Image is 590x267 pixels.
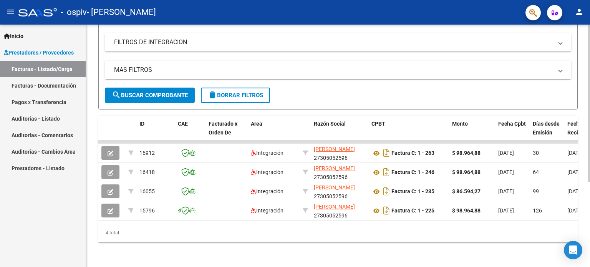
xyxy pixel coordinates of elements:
button: Borrar Filtros [201,88,270,103]
datatable-header-cell: Fecha Cpbt [495,116,530,149]
mat-expansion-panel-header: FILTROS DE INTEGRACION [105,33,571,51]
span: 15796 [139,207,155,214]
span: [PERSON_NAME] [314,184,355,191]
mat-icon: delete [208,90,217,100]
span: [DATE] [567,188,583,194]
span: [DATE] [498,188,514,194]
span: Prestadores / Proveedores [4,48,74,57]
span: ID [139,121,144,127]
span: [DATE] [498,150,514,156]
span: [DATE] [567,207,583,214]
mat-panel-title: MAS FILTROS [114,66,553,74]
span: Integración [251,150,283,156]
span: [DATE] [567,169,583,175]
span: 16055 [139,188,155,194]
div: 27305052596 [314,164,365,180]
span: Area [251,121,262,127]
span: CPBT [371,121,385,127]
strong: $ 98.964,88 [452,169,481,175]
mat-icon: person [575,7,584,17]
div: 4 total [98,223,578,242]
div: 27305052596 [314,145,365,161]
mat-panel-title: FILTROS DE INTEGRACION [114,38,553,46]
span: Fecha Recibido [567,121,589,136]
datatable-header-cell: Días desde Emisión [530,116,564,149]
span: Borrar Filtros [208,92,263,99]
datatable-header-cell: Razón Social [311,116,368,149]
strong: Factura C: 1 - 246 [391,169,434,176]
span: Integración [251,207,283,214]
span: [DATE] [498,207,514,214]
span: 126 [533,207,542,214]
datatable-header-cell: Area [248,116,300,149]
div: 27305052596 [314,202,365,219]
span: Buscar Comprobante [112,92,188,99]
datatable-header-cell: Facturado x Orden De [206,116,248,149]
span: [PERSON_NAME] [314,146,355,152]
span: 16418 [139,169,155,175]
span: Razón Social [314,121,346,127]
span: CAE [178,121,188,127]
span: 30 [533,150,539,156]
span: 99 [533,188,539,194]
mat-expansion-panel-header: MAS FILTROS [105,61,571,79]
strong: $ 98.964,88 [452,207,481,214]
mat-icon: search [112,90,121,100]
button: Buscar Comprobante [105,88,195,103]
div: 27305052596 [314,183,365,199]
span: Integración [251,169,283,175]
span: [DATE] [498,169,514,175]
span: Integración [251,188,283,194]
strong: Factura C: 1 - 263 [391,150,434,156]
span: Facturado x Orden De [209,121,237,136]
i: Descargar documento [381,185,391,197]
div: Open Intercom Messenger [564,241,582,259]
strong: Factura C: 1 - 225 [391,208,434,214]
i: Descargar documento [381,147,391,159]
span: Monto [452,121,468,127]
i: Descargar documento [381,166,391,178]
datatable-header-cell: Monto [449,116,495,149]
datatable-header-cell: CPBT [368,116,449,149]
span: - ospiv [61,4,87,21]
datatable-header-cell: ID [136,116,175,149]
strong: Factura C: 1 - 235 [391,189,434,195]
span: [PERSON_NAME] [314,165,355,171]
datatable-header-cell: CAE [175,116,206,149]
span: Fecha Cpbt [498,121,526,127]
span: [PERSON_NAME] [314,204,355,210]
mat-icon: menu [6,7,15,17]
span: Días desde Emisión [533,121,560,136]
strong: $ 98.964,88 [452,150,481,156]
span: - [PERSON_NAME] [87,4,156,21]
i: Descargar documento [381,204,391,217]
span: [DATE] [567,150,583,156]
span: Inicio [4,32,23,40]
strong: $ 86.594,27 [452,188,481,194]
span: 64 [533,169,539,175]
span: 16912 [139,150,155,156]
